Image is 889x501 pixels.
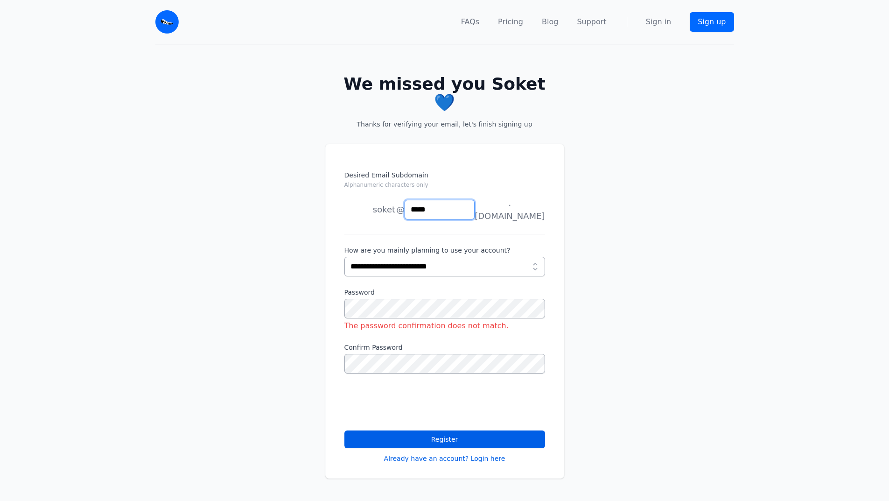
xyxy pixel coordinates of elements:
a: Support [577,16,606,28]
a: Sign in [646,16,672,28]
a: Sign up [690,12,734,32]
a: Already have an account? Login here [384,454,505,463]
a: Blog [542,16,558,28]
small: Alphanumeric characters only [344,182,428,188]
label: How are you mainly planning to use your account? [344,246,545,255]
h2: We missed you Soket 💙 [340,75,549,112]
label: Confirm Password [344,343,545,352]
li: soket [344,200,396,219]
span: @ [396,203,405,216]
a: Pricing [498,16,523,28]
span: .[DOMAIN_NAME] [475,197,545,223]
div: The password confirmation does not match. [344,320,545,332]
img: Email Monster [155,10,179,34]
label: Desired Email Subdomain [344,170,545,195]
iframe: reCAPTCHA [344,385,486,421]
p: Thanks for verifying your email, let's finish signing up [340,120,549,129]
button: Register [344,430,545,448]
label: Password [344,288,545,297]
a: FAQs [461,16,479,28]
